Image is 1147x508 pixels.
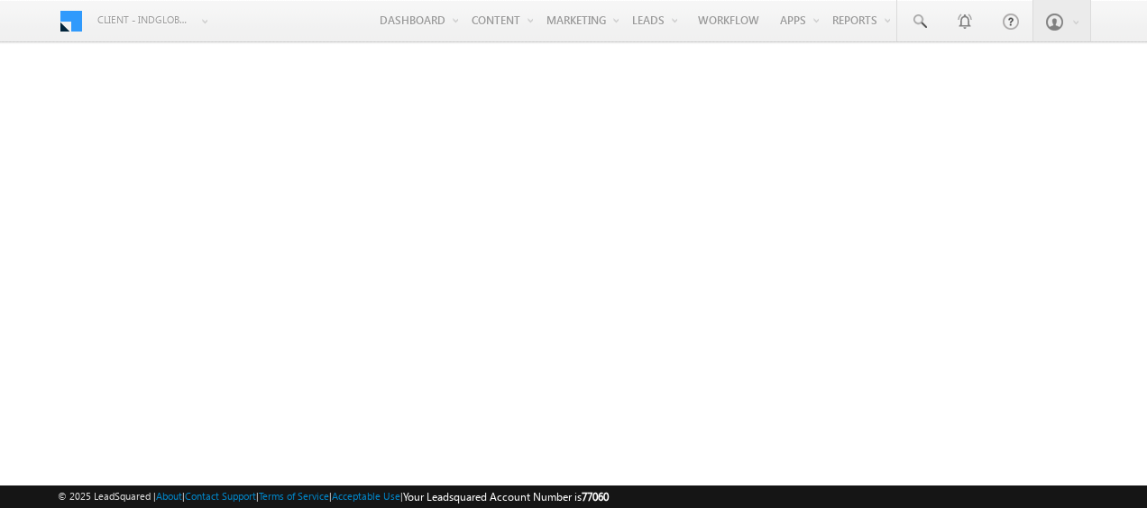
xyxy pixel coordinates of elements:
a: About [156,490,182,502]
span: Client - indglobal1 (77060) [97,11,192,29]
a: Contact Support [185,490,256,502]
span: Your Leadsquared Account Number is [403,490,609,503]
a: Acceptable Use [332,490,400,502]
a: Terms of Service [259,490,329,502]
span: 77060 [582,490,609,503]
span: © 2025 LeadSquared | | | | | [58,488,609,505]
